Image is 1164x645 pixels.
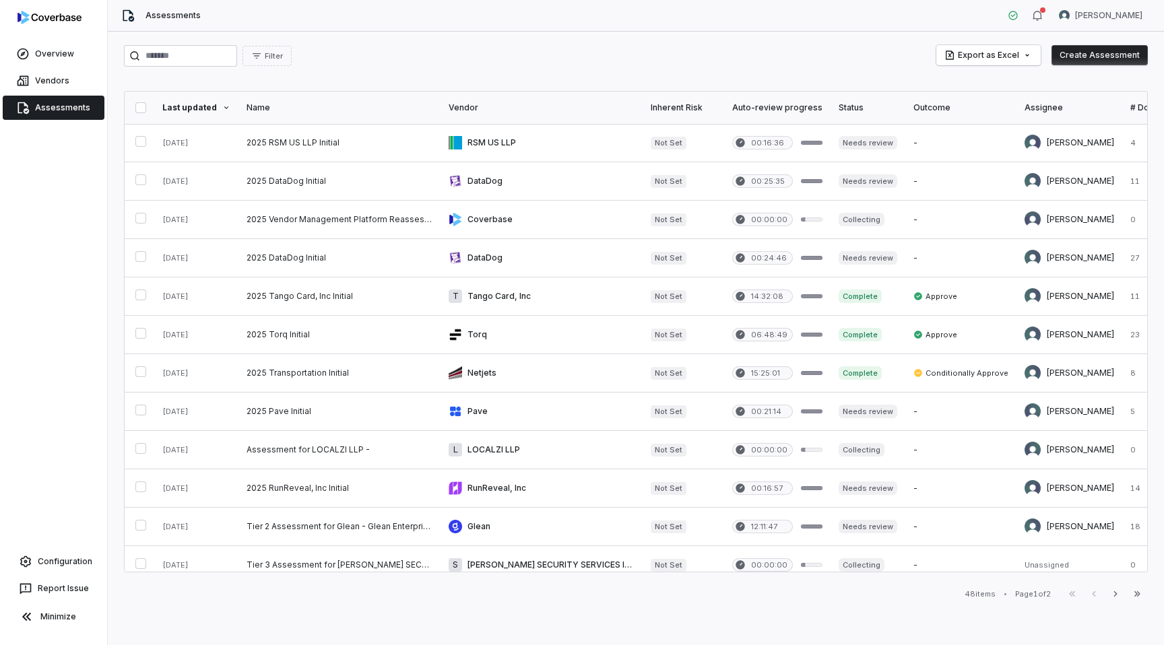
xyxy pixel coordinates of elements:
a: Configuration [5,549,102,574]
img: Tomo Majima avatar [1025,211,1041,228]
img: Sayantan Bhattacherjee avatar [1025,518,1041,535]
td: - [905,469,1016,508]
div: Vendor [449,102,635,113]
span: Filter [265,51,283,61]
div: • [1004,589,1007,599]
button: Filter [243,46,292,66]
button: Minimize [5,603,102,630]
div: Last updated [162,102,230,113]
td: - [905,508,1016,546]
button: Export as Excel [936,45,1041,65]
img: Adeola Ajiginni avatar [1025,442,1041,458]
span: [PERSON_NAME] [1075,10,1142,21]
img: Sayantan Bhattacherjee avatar [1025,327,1041,343]
img: Samuel Folarin avatar [1025,135,1041,151]
img: Sayantan Bhattacherjee avatar [1025,173,1041,189]
td: - [905,546,1016,584]
button: Sayantan Bhattacherjee avatar[PERSON_NAME] [1051,5,1151,26]
div: Name [247,102,432,113]
img: Samuel Folarin avatar [1025,480,1041,496]
a: Overview [3,42,104,66]
div: Auto-review progress [732,102,822,113]
td: - [905,162,1016,201]
button: Create Assessment [1052,45,1148,65]
a: Assessments [3,96,104,120]
div: Outcome [913,102,1008,113]
div: 48 items [965,589,996,599]
div: Page 1 of 2 [1015,589,1051,599]
td: - [905,393,1016,431]
a: Vendors [3,69,104,93]
div: Status [839,102,897,113]
td: - [905,201,1016,239]
img: Sayantan Bhattacherjee avatar [1059,10,1070,21]
img: Sayantan Bhattacherjee avatar [1025,365,1041,381]
div: # Docs [1130,102,1159,113]
td: - [905,124,1016,162]
img: Adeola Ajiginni avatar [1025,403,1041,419]
td: - [905,431,1016,469]
td: - [905,239,1016,277]
div: Inherent Risk [651,102,716,113]
img: Sayantan Bhattacherjee avatar [1025,250,1041,266]
img: logo-D7KZi-bG.svg [18,11,82,24]
span: Assessments [145,10,201,21]
div: Assignee [1025,102,1114,113]
img: Sayantan Bhattacherjee avatar [1025,288,1041,304]
button: Report Issue [5,576,102,601]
